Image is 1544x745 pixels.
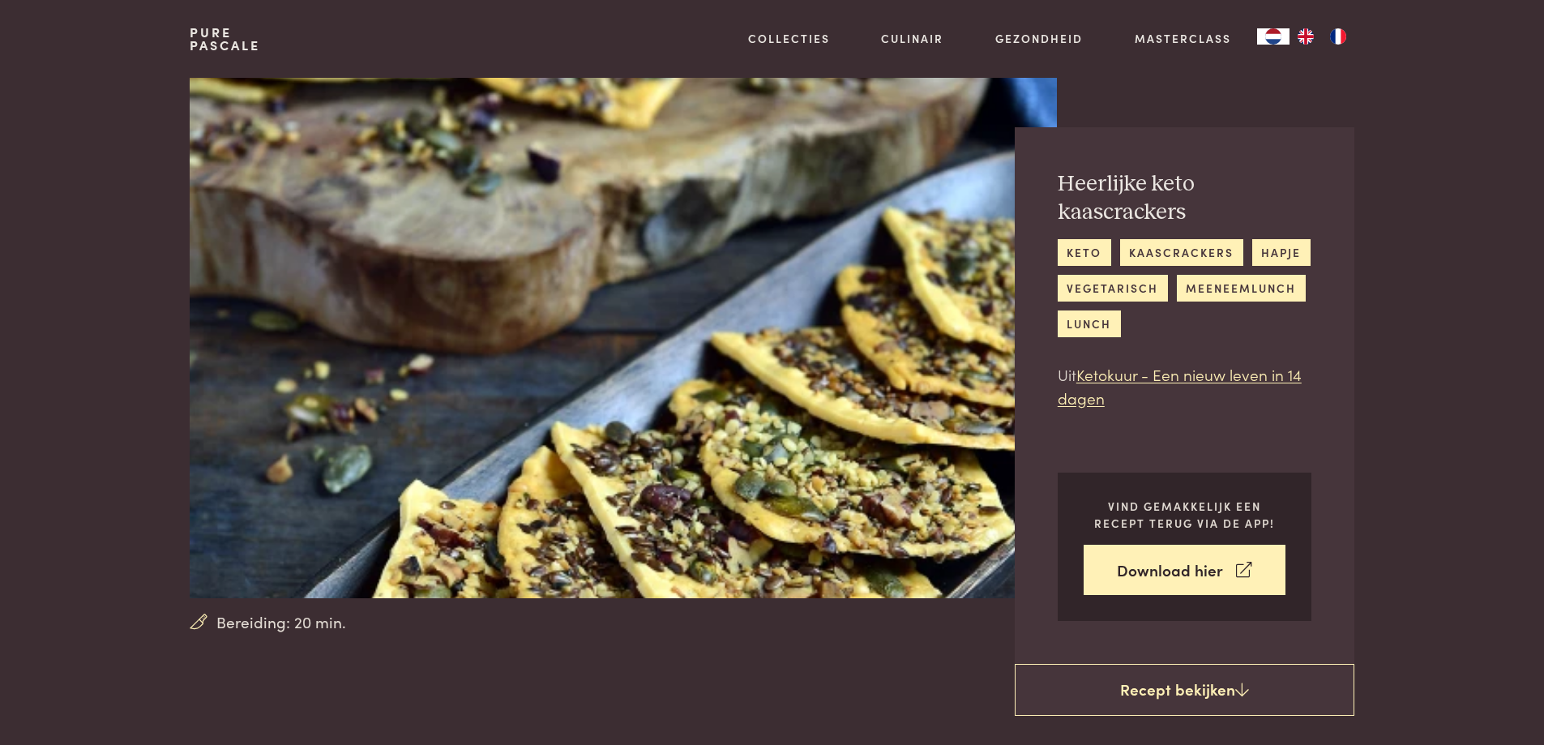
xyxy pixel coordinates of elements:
h2: Heerlijke keto kaascrackers [1058,170,1311,226]
aside: Language selected: Nederlands [1257,28,1354,45]
a: keto [1058,239,1111,266]
ul: Language list [1290,28,1354,45]
span: Bereiding: 20 min. [216,610,346,634]
a: kaascrackers [1120,239,1243,266]
a: Download hier [1084,545,1285,596]
a: Collecties [748,30,830,47]
a: Culinair [881,30,943,47]
a: NL [1257,28,1290,45]
a: FR [1322,28,1354,45]
a: Masterclass [1135,30,1231,47]
a: PurePascale [190,26,260,52]
a: lunch [1058,310,1121,337]
a: Gezondheid [995,30,1083,47]
div: Language [1257,28,1290,45]
img: Heerlijke keto kaascrackers [190,78,1056,598]
a: hapje [1252,239,1311,266]
a: meeneemlunch [1177,275,1306,302]
p: Vind gemakkelijk een recept terug via de app! [1084,498,1285,531]
p: Uit [1058,363,1311,409]
a: EN [1290,28,1322,45]
a: Ketokuur - Een nieuw leven in 14 dagen [1058,363,1302,409]
a: vegetarisch [1058,275,1168,302]
a: Recept bekijken [1015,664,1354,716]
